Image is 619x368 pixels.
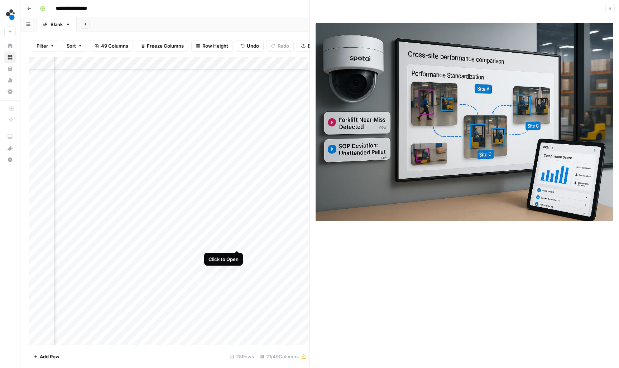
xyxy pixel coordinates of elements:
a: Blank [37,17,77,32]
button: Filter [32,40,59,52]
div: What's new? [5,143,15,154]
button: Help + Support [4,154,16,165]
button: Workspace: spot.ai [4,6,16,24]
a: Settings [4,86,16,97]
span: Add Row [40,353,59,360]
a: Your Data [4,63,16,74]
span: Filter [37,42,48,49]
button: What's new? [4,142,16,154]
div: Click to Open [208,256,239,263]
button: Redo [267,40,294,52]
button: Sort [62,40,87,52]
button: Freeze Columns [136,40,188,52]
div: 21/49 Columns [257,351,309,362]
button: Export CSV [297,40,338,52]
span: Freeze Columns [147,42,184,49]
a: Usage [4,74,16,86]
img: Row/Cell [316,23,613,221]
span: Sort [67,42,76,49]
span: Row Height [202,42,228,49]
button: Row Height [191,40,233,52]
span: 49 Columns [101,42,128,49]
a: Home [4,40,16,52]
div: Blank [51,21,63,28]
button: 49 Columns [90,40,133,52]
span: Undo [247,42,259,49]
button: Add Row [29,351,64,362]
span: Redo [278,42,289,49]
a: AirOps Academy [4,131,16,142]
a: Browse [4,52,16,63]
img: spot.ai Logo [4,8,17,21]
div: 28 Rows [227,351,257,362]
button: Undo [236,40,264,52]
